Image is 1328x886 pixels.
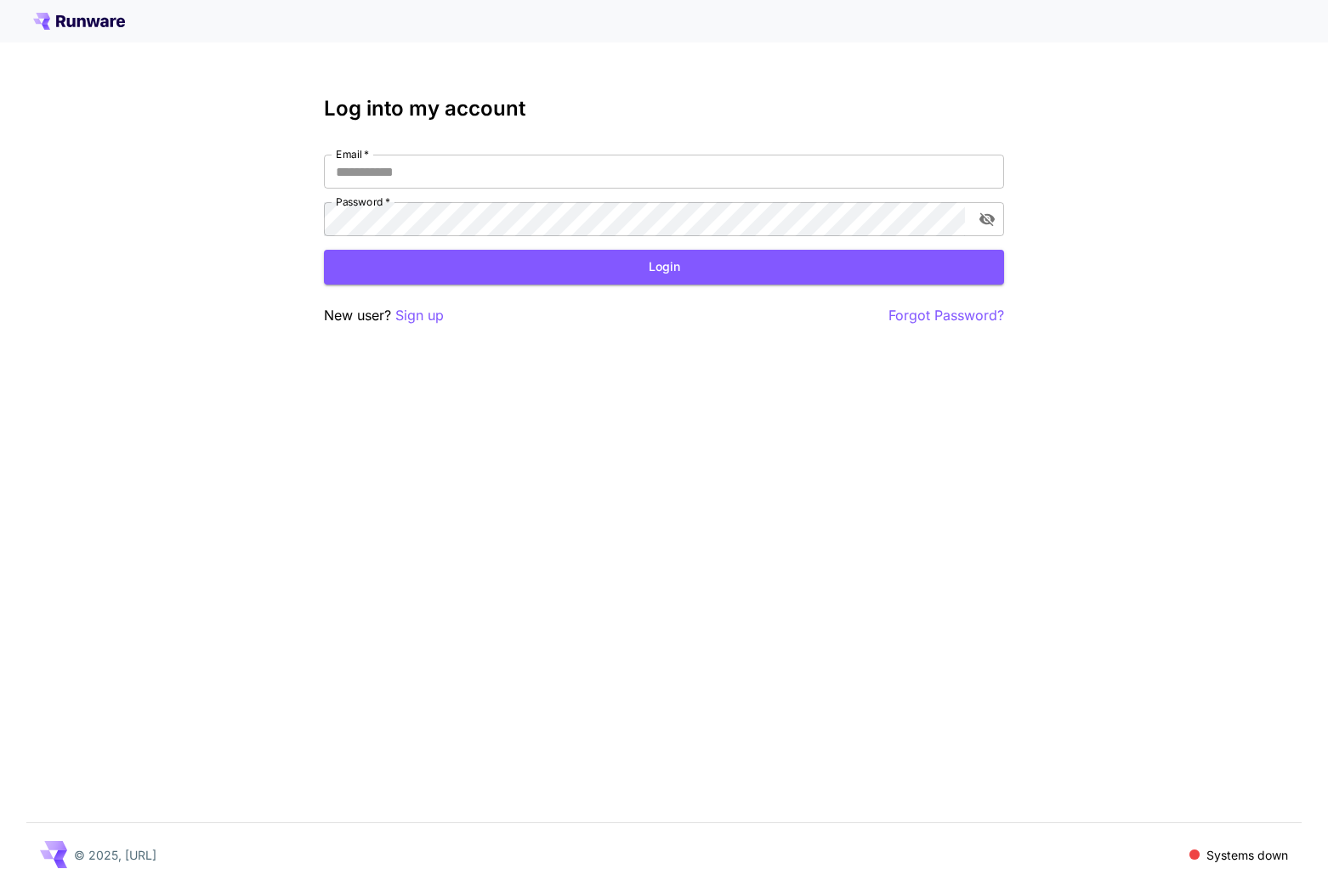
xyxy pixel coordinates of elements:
button: toggle password visibility [972,204,1002,234]
h3: Log into my account [324,97,1004,121]
button: Forgot Password? [888,305,1004,326]
button: Sign up [395,305,444,326]
label: Password [336,195,390,209]
p: New user? [324,305,444,326]
button: Login [324,250,1004,285]
label: Email [336,147,369,161]
p: © 2025, [URL] [74,846,156,864]
p: Systems down [1206,846,1288,864]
